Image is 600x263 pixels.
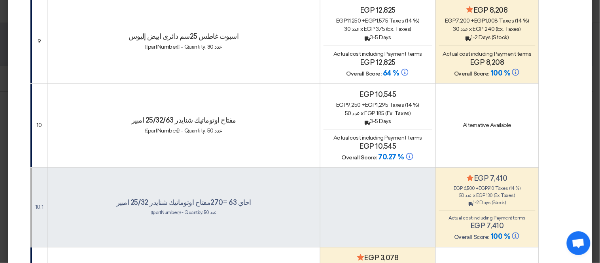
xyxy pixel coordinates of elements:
[324,58,432,67] h4: egp 12,825
[30,83,47,168] td: 10
[336,102,347,108] span: egp
[364,26,385,32] span: egp 375
[491,233,520,241] span: 100 %
[51,199,317,207] h4: احاي 63 =270مفتاح اوتوماتيك شنايدر 25/32 امبير
[439,174,536,183] h4: egp 7,410
[439,199,536,206] div: 1-2 Days (Stock)
[324,6,432,15] h4: egp 12,825
[324,90,432,99] h4: egp 10,545
[466,193,475,199] span: عدد x
[474,17,485,24] span: egp
[383,69,399,78] span: 64 %
[476,193,493,199] span: egp 130
[365,17,377,24] span: egp
[365,102,376,108] span: egp
[145,44,222,50] span: {{partNumber}} - Quantity: 30 عدد
[365,110,385,117] span: egp 185
[439,58,536,67] h4: egp 8,208
[445,17,456,24] span: egp
[324,117,432,126] div: 3-5 Days
[333,51,422,57] span: Actual cost including Payment terms
[439,185,536,192] div: 6,500 + 910 Taxes (14 %)
[352,110,364,117] span: عدد x
[324,33,432,42] div: 3-5 Days
[145,128,222,134] span: {{partNumber}} - Quantity: 50 عدد
[439,222,536,231] h4: egp 7,410
[352,26,363,32] span: عدد x
[336,17,347,24] span: egp
[453,26,460,32] span: 30
[386,26,411,32] span: (Ex. Taxes)
[344,26,350,32] span: 30
[567,231,591,255] div: Open chat
[479,186,488,191] span: egp
[324,101,432,109] div: 9,250 + 1,295 Taxes (14 %)
[454,70,489,77] span: Overall Score:
[496,26,521,32] span: (Ex. Taxes)
[473,26,495,32] span: egp 240
[379,153,404,162] span: 70.27 %
[324,17,432,25] div: 11,250 + 1,575 Taxes (14 %)
[346,70,382,77] span: Overall Score:
[151,210,216,216] span: {{partNumber}} - Quantity: 50 عدد
[342,155,377,161] span: Overall Score:
[51,32,317,41] h4: اسبوت غاطس 25سم دائرى ابيض إليوس
[324,142,432,151] h4: egp 10,545
[459,193,464,199] span: 50
[333,135,422,142] span: Actual cost including Payment terms
[443,51,532,57] span: Actual cost including Payment terms
[454,234,489,241] span: Overall Score:
[439,33,536,42] div: 1-2 Days (Stock)
[439,17,536,25] div: 7,200 + 1,008 Taxes (14 %)
[324,254,432,263] h4: egp 3,078
[494,193,515,199] span: (Ex. Taxes)
[454,186,463,191] span: egp
[386,110,411,117] span: (Ex. Taxes)
[51,116,317,125] h4: مفتاح اوتوماتيك شنايدر 25/32/63 امبير
[30,168,47,247] td: 10.1
[491,69,510,78] span: 100 %
[449,216,526,221] span: Actual cost including Payment terms
[439,121,536,130] div: Alternative Available
[345,110,351,117] span: 50
[439,6,536,15] h4: egp 8,208
[461,26,472,32] span: عدد x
